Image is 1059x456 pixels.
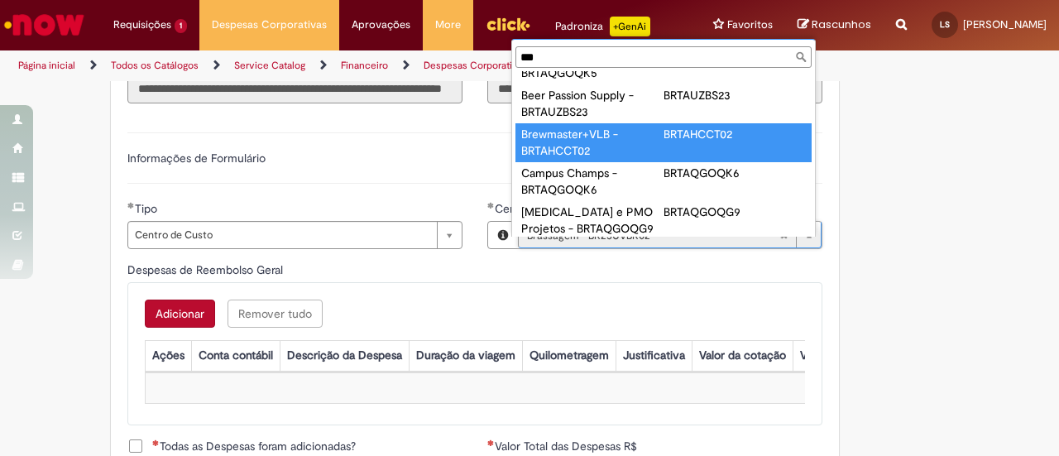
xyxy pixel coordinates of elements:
div: BRTAHCCT02 [664,126,806,142]
div: BRTAQGOQG9 [664,204,806,220]
div: Beer Passion Supply - BRTAUZBS23 [521,87,664,120]
ul: Centro de Custo [512,71,815,237]
div: [MEDICAL_DATA] e PMO Projetos - BRTAQGOQG9 [521,204,664,237]
div: BRTAQGOQK6 [664,165,806,181]
div: BRTAUZBS23 [664,87,806,103]
div: Campus Champs - BRTAQGOQK6 [521,165,664,198]
div: Brewmaster+VLB - BRTAHCCT02 [521,126,664,159]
